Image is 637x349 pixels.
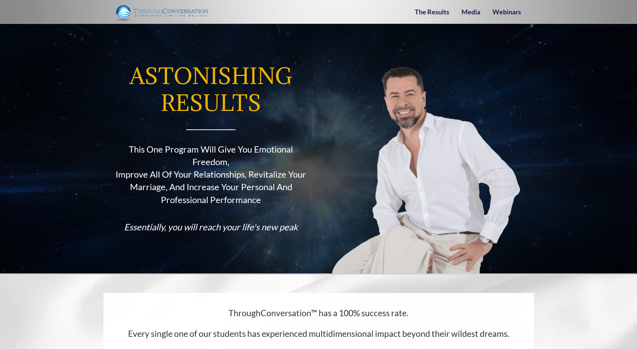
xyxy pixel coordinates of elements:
a: The Results [415,8,449,16]
i: Essentially, you will reach your life's new peak [124,221,298,232]
a: Webinars [492,8,521,16]
div: This One Program Will Give You Emotional Freedom, [113,143,309,206]
div: Improve All Of Your Relationships, Revitalize Your Marriage, And Increase Your Personal And Profe... [113,168,309,206]
div: Astonishing Results [113,63,309,116]
a: Media [461,8,480,16]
